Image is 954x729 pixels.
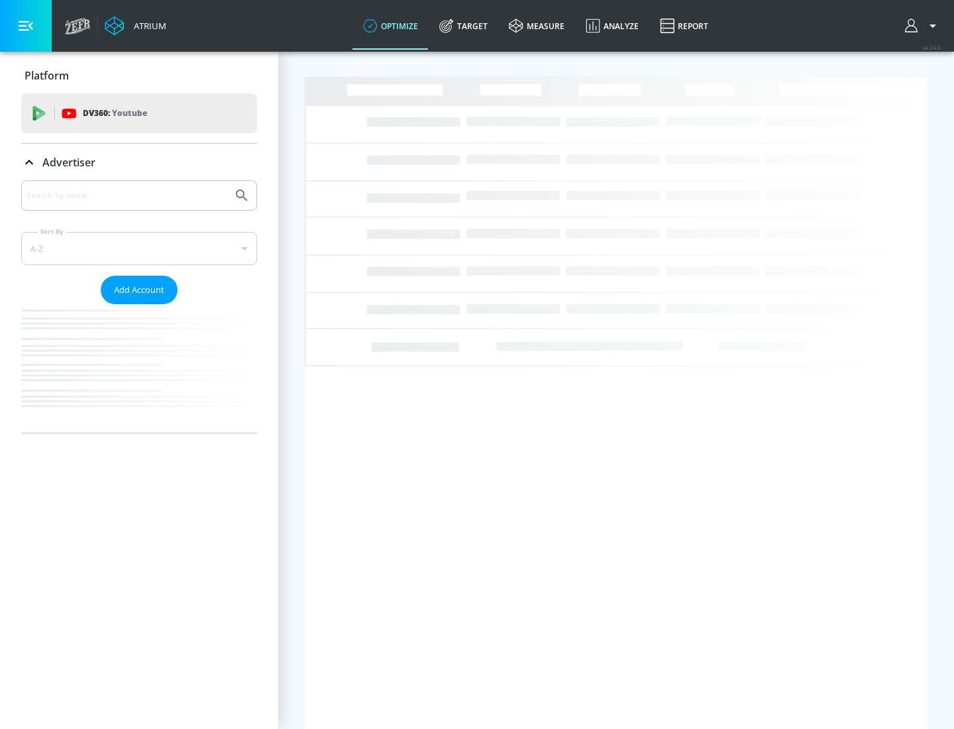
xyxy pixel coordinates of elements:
div: A-Z [21,232,257,265]
div: DV360: Youtube [21,93,257,133]
nav: list of Advertiser [21,304,257,433]
p: Youtube [112,106,147,120]
a: Analyze [575,2,649,50]
span: Add Account [114,282,164,298]
span: v 4.24.0 [922,44,941,51]
div: Advertiser [21,144,257,181]
p: Platform [25,68,69,83]
p: DV360: [83,106,147,121]
div: Platform [21,57,257,94]
a: Atrium [105,16,166,36]
div: Atrium [129,20,166,32]
a: optimize [352,2,429,50]
a: measure [498,2,575,50]
div: Advertiser [21,180,257,433]
p: Advertiser [42,155,95,170]
a: Report [649,2,719,50]
button: Add Account [101,276,178,304]
label: Sort By [38,227,66,236]
input: Search by name [26,187,227,204]
a: Target [429,2,498,50]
